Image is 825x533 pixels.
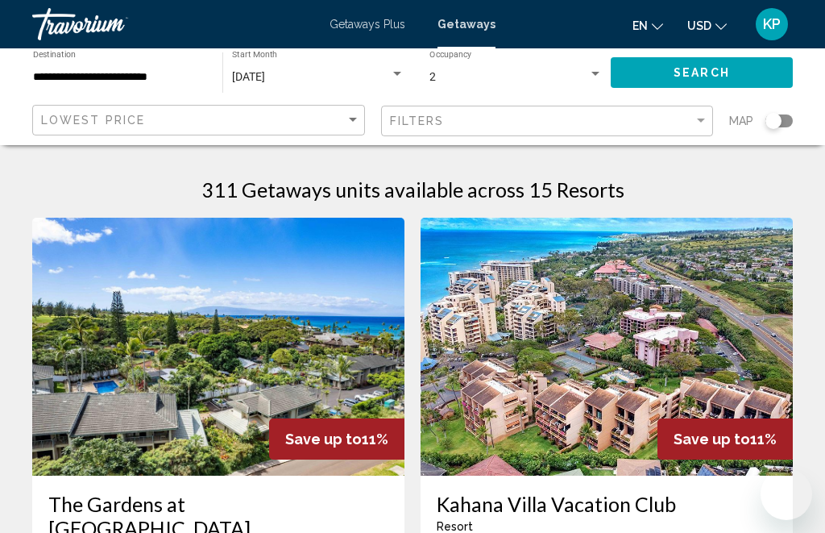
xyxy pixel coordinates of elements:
span: en [632,19,648,32]
img: ii_kvv1.jpg [421,218,793,476]
span: USD [687,19,711,32]
h1: 311 Getaways units available across 15 Resorts [201,177,624,202]
button: Search [611,57,793,87]
mat-select: Sort by [41,114,360,127]
span: Search [674,67,730,80]
a: Kahana Villa Vacation Club [437,492,777,516]
a: Travorium [32,8,313,40]
span: Save up to [285,431,362,448]
button: Filter [381,105,714,138]
span: Map [729,110,753,132]
div: 11% [657,418,793,460]
button: User Menu [751,7,793,41]
span: 2 [429,70,436,83]
span: KP [763,16,781,32]
span: Resort [437,520,473,533]
a: Getaways Plus [330,18,405,31]
div: 11% [269,418,404,460]
button: Change language [632,14,663,37]
a: Getaways [437,18,495,31]
iframe: Button to launch messaging window [761,468,812,520]
button: Change currency [687,14,727,37]
span: Filters [390,115,445,127]
span: [DATE] [232,70,265,83]
span: Lowest Price [41,114,145,127]
img: ii_tgw1.jpg [32,218,404,476]
span: Save up to [674,431,750,448]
